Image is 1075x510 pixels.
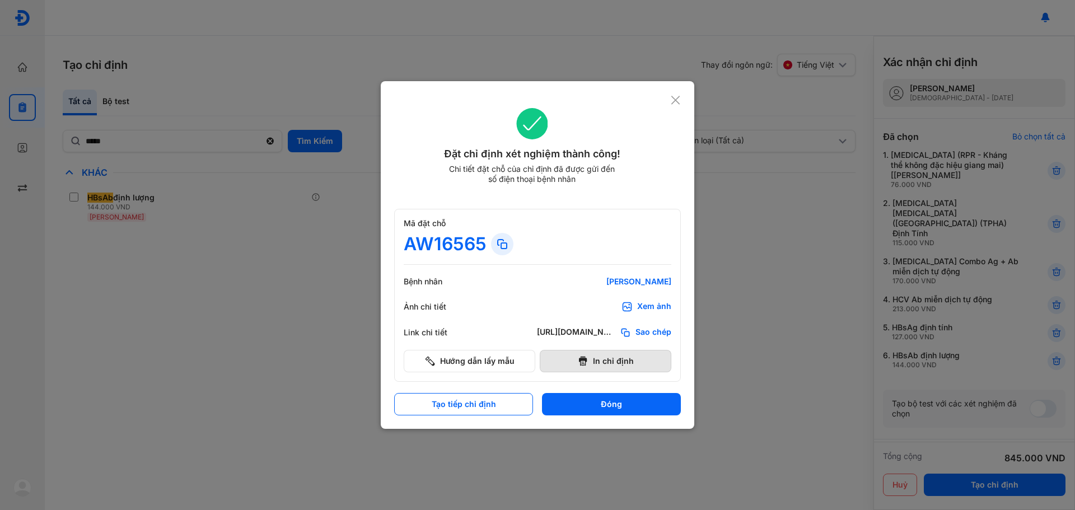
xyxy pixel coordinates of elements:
[635,327,671,338] span: Sao chép
[404,233,487,255] div: AW16565
[404,302,471,312] div: Ảnh chi tiết
[394,146,670,162] div: Đặt chỉ định xét nghiệm thành công!
[404,277,471,287] div: Bệnh nhân
[540,350,671,372] button: In chỉ định
[394,393,533,415] button: Tạo tiếp chỉ định
[542,393,681,415] button: Đóng
[444,164,620,184] div: Chi tiết đặt chỗ của chỉ định đã được gửi đến số điện thoại bệnh nhân
[537,327,615,338] div: [URL][DOMAIN_NAME]
[637,301,671,312] div: Xem ảnh
[404,218,671,228] div: Mã đặt chỗ
[537,277,671,287] div: [PERSON_NAME]
[404,327,471,338] div: Link chi tiết
[404,350,535,372] button: Hướng dẫn lấy mẫu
